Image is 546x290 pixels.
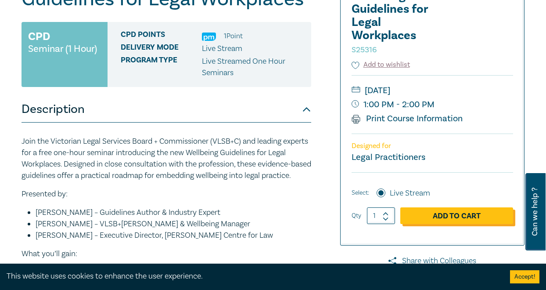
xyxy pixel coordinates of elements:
p: Join the Victorian Legal Services Board + Commissioner (VLSB+C) and leading experts for a free on... [22,136,311,181]
small: 1:00 PM - 2:00 PM [352,98,513,112]
p: Live Streamed One Hour Seminars [202,56,305,79]
a: Share with Colleagues [340,255,524,267]
span: Delivery Mode [121,43,202,54]
label: Live Stream [390,188,430,199]
input: 1 [367,207,395,224]
p: Presented by: [22,188,311,200]
button: Description [22,96,311,123]
h3: CPD [28,29,50,44]
li: [PERSON_NAME] – VLSB+[PERSON_NAME] & Wellbeing Manager [36,218,311,230]
small: [DATE] [352,83,513,98]
li: [PERSON_NAME] – Guidelines Author & Industry Expert [36,207,311,218]
p: What you’ll gain: [22,248,311,260]
img: Practice Management & Business Skills [202,33,216,41]
small: Legal Practitioners [352,152,425,163]
a: Add to Cart [400,207,513,224]
li: 1 Point [224,30,243,42]
label: Qty [352,211,361,221]
span: Select: [352,188,369,198]
span: Can we help ? [531,178,539,245]
span: Program type [121,56,202,79]
small: S25316 [352,45,377,55]
button: Accept cookies [510,270,539,283]
span: Live Stream [202,43,242,54]
span: CPD Points [121,30,202,42]
a: Print Course Information [352,113,463,124]
li: [PERSON_NAME] – Executive Director, [PERSON_NAME] Centre for Law [36,230,311,241]
div: This website uses cookies to enhance the user experience. [7,271,497,282]
button: Add to wishlist [352,60,410,70]
small: Seminar (1 Hour) [28,44,97,53]
p: Designed for [352,142,513,150]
